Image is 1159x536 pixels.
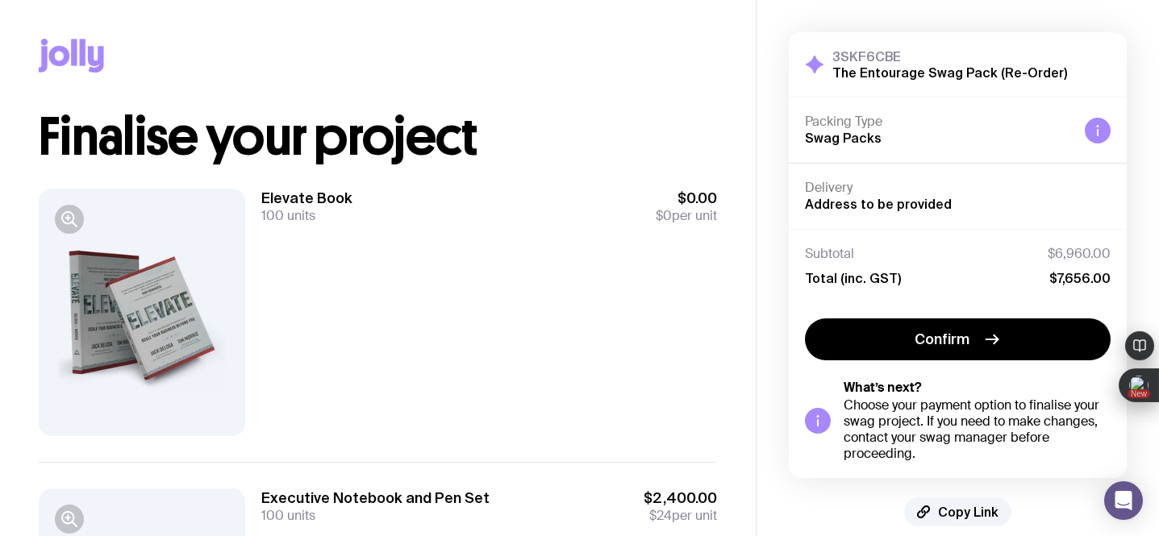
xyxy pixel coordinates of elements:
[39,111,717,163] h1: Finalise your project
[1104,481,1143,520] div: Open Intercom Messenger
[261,507,315,524] span: 100 units
[656,208,717,224] span: per unit
[915,330,969,349] span: Confirm
[656,207,672,224] span: $0
[844,380,1111,396] h5: What’s next?
[1048,246,1111,262] span: $6,960.00
[261,488,490,508] h3: Executive Notebook and Pen Set
[844,397,1111,462] div: Choose your payment option to finalise your swag project. If you need to make changes, contact yo...
[805,246,854,262] span: Subtotal
[832,48,1067,64] h3: 3SKF6CBE
[832,64,1067,81] h2: The Entourage Swag Pack (Re-Order)
[644,508,717,524] span: per unit
[261,207,315,224] span: 100 units
[649,507,672,524] span: $24
[805,114,1072,130] h4: Packing Type
[805,318,1111,360] button: Confirm
[644,488,717,508] span: $2,400.00
[656,189,717,208] span: $0.00
[904,497,1011,526] button: Copy Link
[805,270,901,286] span: Total (inc. GST)
[805,180,1111,196] h4: Delivery
[261,189,352,208] h3: Elevate Book
[805,197,952,211] span: Address to be provided
[805,131,882,145] span: Swag Packs
[1049,270,1111,286] span: $7,656.00
[938,504,998,520] span: Copy Link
